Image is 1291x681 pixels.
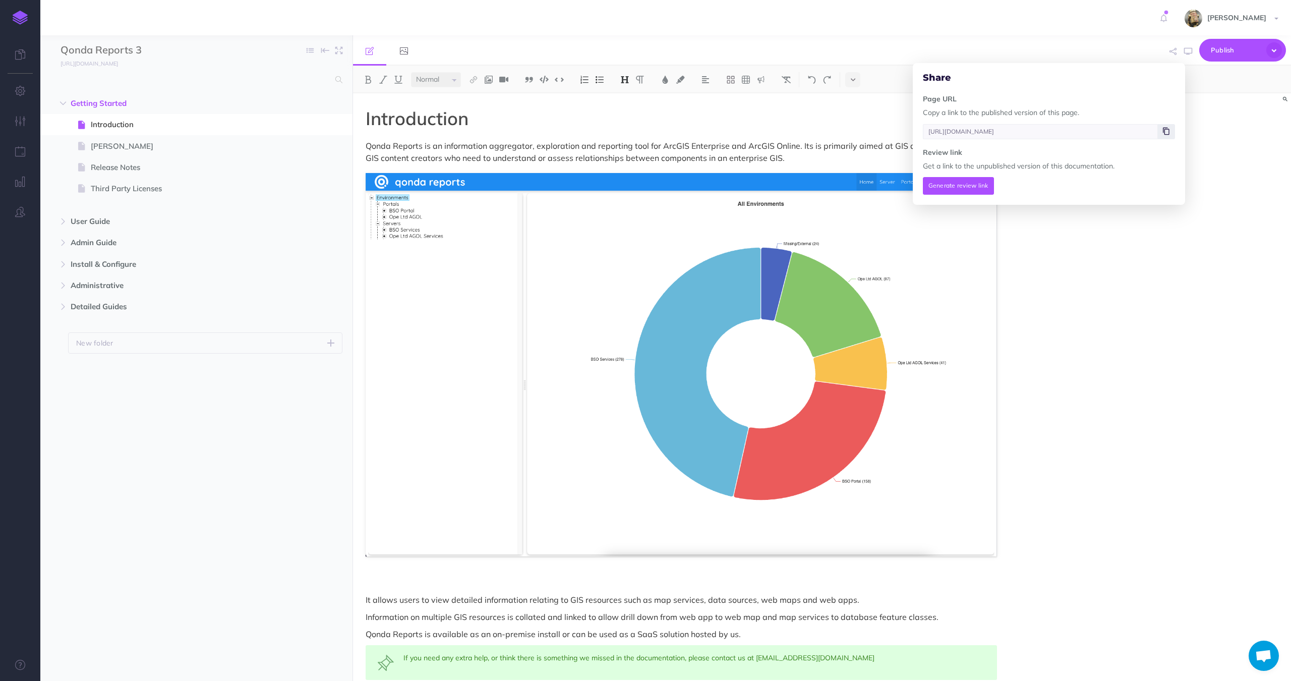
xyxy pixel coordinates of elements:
[923,93,957,104] label: Page URL
[540,76,549,83] img: Code block button
[782,76,791,84] img: Clear styles button
[524,76,534,84] img: Blockquote button
[71,215,279,228] span: User Guide
[366,611,997,623] p: Information on multiple GIS resources is collated and linked to allow drill down from web app to ...
[580,76,589,84] img: Ordered list button
[1211,42,1261,58] span: Publish
[40,58,128,68] a: [URL][DOMAIN_NAME]
[91,161,292,174] span: Release Notes
[741,76,750,84] img: Create table button
[394,76,403,84] img: Underline button
[635,76,644,84] img: Paragraph button
[555,76,564,83] img: Inline code button
[366,140,997,164] p: Qonda Reports is an information aggregator, exploration and reporting tool for ArcGIS Enterprise ...
[661,76,670,84] img: Text color button
[1249,641,1279,671] div: Open chat
[756,76,766,84] img: Callout dropdown menu button
[71,301,279,313] span: Detailed Guides
[1202,13,1271,22] span: [PERSON_NAME]
[61,60,118,67] small: [URL][DOMAIN_NAME]
[1199,39,1286,62] button: Publish
[61,43,179,58] input: Documentation Name
[366,108,997,129] h1: Introduction
[71,279,279,292] span: Administrative
[620,76,629,84] img: Headings dropdown button
[76,337,113,349] p: New folder
[923,73,1175,83] h4: Share
[499,76,508,84] img: Add video button
[71,237,279,249] span: Admin Guide
[71,97,279,109] span: Getting Started
[484,76,493,84] img: Add image button
[366,173,997,556] img: 8e3LHqZH4ugwmZ4DFHcb.png
[923,147,962,158] label: Review link
[91,140,292,152] span: [PERSON_NAME]
[61,71,329,89] input: Search
[366,628,997,640] p: Qonda Reports is available as an on-premise install or can be used as a SaaS solution hosted by us.
[366,645,997,680] div: If you need any extra help, or think there is something we missed in the documentation, please co...
[676,76,685,84] img: Text background color button
[923,160,1175,172] p: Get a link to the unpublished version of this documentation.
[923,177,994,194] button: Generate review link
[91,183,292,195] span: Third Party Licenses
[68,332,342,354] button: New folder
[364,76,373,84] img: Bold button
[366,594,997,606] p: It allows users to view detailed information relating to GIS resources such as map services, data...
[807,76,816,84] img: Undo
[1185,10,1202,27] img: IqcH0qFDhZwLGxGr4ATXzIVfTBWZNgVClTuoxsfo.jpeg
[823,76,832,84] img: Redo
[701,76,710,84] img: Alignment dropdown menu button
[13,11,28,25] img: logo-mark.svg
[469,76,478,84] img: Link button
[379,76,388,84] img: Italic button
[595,76,604,84] img: Unordered list button
[923,107,1175,118] p: Copy a link to the published version of this page.
[91,119,292,131] span: Introduction
[71,258,279,270] span: Install & Configure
